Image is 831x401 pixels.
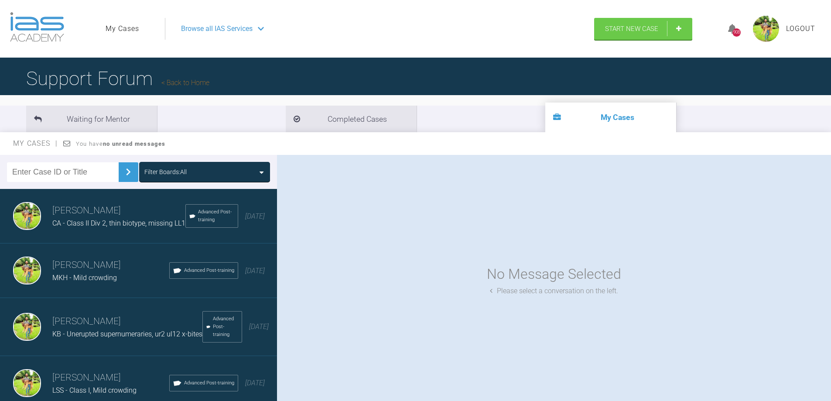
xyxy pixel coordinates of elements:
h3: [PERSON_NAME] [52,370,169,385]
li: My Cases [545,103,676,132]
a: Back to Home [161,79,209,87]
div: Filter Boards: All [144,167,187,177]
span: Advanced Post-training [184,379,234,387]
span: You have [76,141,165,147]
img: profile.png [753,16,779,42]
a: My Cases [106,23,139,34]
span: Browse all IAS Services [181,23,253,34]
span: CA - Class II Div 2, thin biotype, missing LL1 [52,219,185,227]
a: Start New Case [594,18,692,40]
div: 908 [732,28,741,37]
span: KB - Unerupted supernumeraries, ur2 ul12 x-bites [52,330,202,338]
img: chevronRight.28bd32b0.svg [121,165,135,179]
div: No Message Selected [487,263,621,285]
span: MKH - Mild crowding [52,274,117,282]
span: My Cases [13,139,58,147]
img: Dipak Parmar [13,369,41,397]
img: Dipak Parmar [13,313,41,341]
span: Advanced Post-training [213,315,238,339]
span: [DATE] [245,379,265,387]
div: Please select a conversation on the left. [490,285,618,297]
li: Waiting for Mentor [26,106,157,132]
img: logo-light.3e3ef733.png [10,12,64,42]
span: Advanced Post-training [184,267,234,274]
h3: [PERSON_NAME] [52,314,202,329]
span: [DATE] [249,322,269,331]
span: [DATE] [245,212,265,220]
h3: [PERSON_NAME] [52,258,169,273]
li: Completed Cases [286,106,417,132]
span: Advanced Post-training [198,208,234,224]
span: LSS - Class I, Mild crowding [52,386,137,394]
h1: Support Forum [26,63,209,94]
input: Enter Case ID or Title [7,162,119,182]
span: Start New Case [605,25,658,33]
img: Dipak Parmar [13,202,41,230]
h3: [PERSON_NAME] [52,203,185,218]
strong: no unread messages [103,141,165,147]
a: Logout [786,23,815,34]
img: Dipak Parmar [13,257,41,284]
span: [DATE] [245,267,265,275]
